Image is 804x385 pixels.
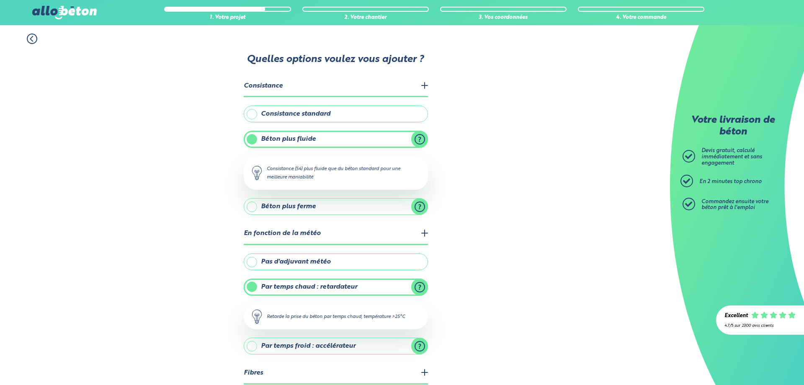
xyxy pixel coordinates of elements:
[244,363,428,384] legend: Fibres
[244,156,428,190] div: Consistance (S4) plus fluide que du béton standard pour une meilleure maniabilité
[32,6,97,19] img: allobéton
[244,76,428,97] legend: Consistance
[244,338,428,354] label: Par temps froid : accélérateur
[302,15,429,21] div: 2. Votre chantier
[440,15,567,21] div: 3. Vos coordonnées
[244,304,428,329] div: Retarde la prise du béton par temps chaud, température >25°C
[729,352,795,376] iframe: Help widget launcher
[244,198,428,215] label: Béton plus ferme
[244,279,428,295] label: Par temps chaud : retardateur
[243,54,427,66] p: Quelles options voulez vous ajouter ?
[244,106,428,122] label: Consistance standard
[578,15,704,21] div: 4. Votre commande
[244,223,428,245] legend: En fonction de la météo
[244,253,428,270] label: Pas d'adjuvant météo
[164,15,291,21] div: 1. Votre projet
[244,131,428,147] label: Béton plus fluide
